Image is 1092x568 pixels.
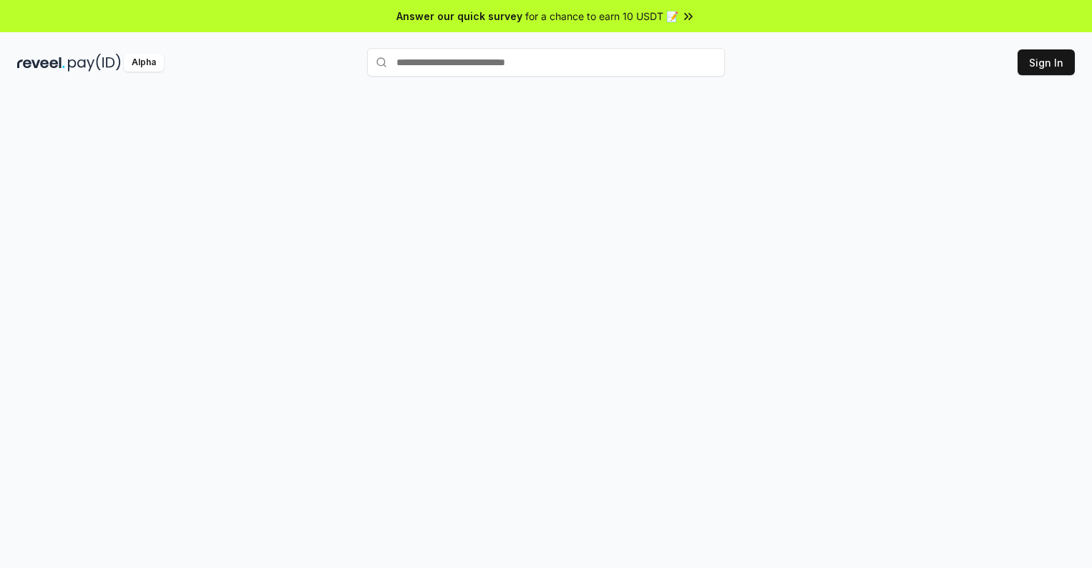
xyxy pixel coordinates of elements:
[17,54,65,72] img: reveel_dark
[396,9,522,24] span: Answer our quick survey
[124,54,164,72] div: Alpha
[1018,49,1075,75] button: Sign In
[525,9,678,24] span: for a chance to earn 10 USDT 📝
[68,54,121,72] img: pay_id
